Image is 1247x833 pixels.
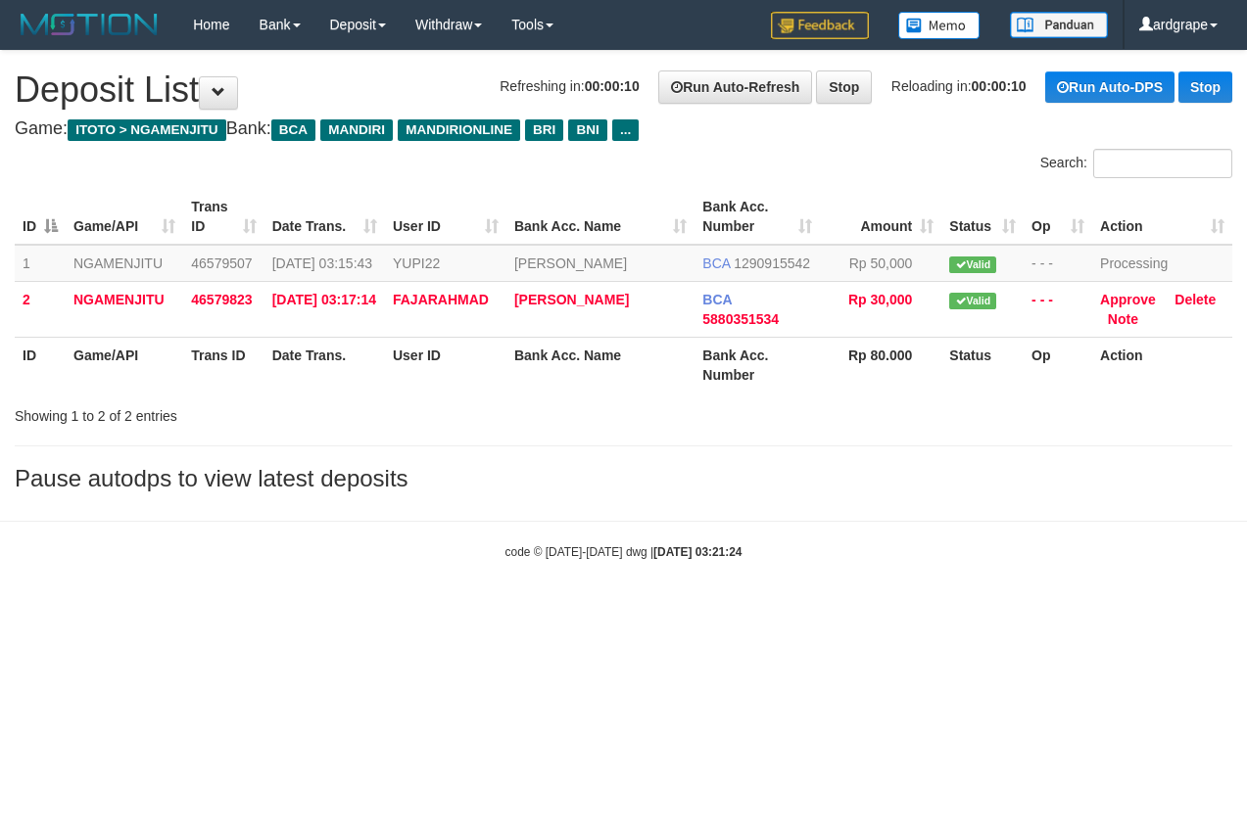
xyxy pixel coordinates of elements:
[816,70,872,104] a: Stop
[653,545,742,559] strong: [DATE] 03:21:24
[702,255,730,271] span: BCA
[941,337,1024,393] th: Status
[1040,149,1232,178] label: Search:
[1024,245,1092,282] td: - - -
[15,398,504,426] div: Showing 1 to 2 of 2 entries
[949,293,996,309] span: Valid transaction
[191,292,252,307] span: 46579823
[272,255,372,271] span: [DATE] 03:15:43
[1045,71,1175,103] a: Run Auto-DPS
[525,119,563,141] span: BRI
[385,189,506,245] th: User ID: activate to sort column ascending
[568,119,606,141] span: BNI
[612,119,639,141] span: ...
[15,245,66,282] td: 1
[66,245,183,282] td: NGAMENJITU
[385,337,506,393] th: User ID
[891,78,1027,94] span: Reloading in:
[66,189,183,245] th: Game/API: activate to sort column ascending
[271,119,315,141] span: BCA
[393,255,440,271] span: YUPI22
[1178,71,1232,103] a: Stop
[1092,337,1232,393] th: Action
[514,292,629,307] a: [PERSON_NAME]
[15,10,164,39] img: MOTION_logo.png
[848,292,912,307] span: Rp 30,000
[849,255,913,271] span: Rp 50,000
[695,189,820,245] th: Bank Acc. Number: activate to sort column ascending
[1100,292,1156,307] a: Approve
[514,255,627,271] a: [PERSON_NAME]
[15,281,66,337] td: 2
[949,256,996,273] span: Valid transaction
[398,119,520,141] span: MANDIRIONLINE
[658,70,812,104] a: Run Auto-Refresh
[1024,189,1092,245] th: Op: activate to sort column ascending
[941,189,1024,245] th: Status: activate to sort column ascending
[505,545,743,559] small: code © [DATE]-[DATE] dwg |
[1092,189,1232,245] th: Action: activate to sort column ascending
[898,12,981,39] img: Button%20Memo.svg
[1093,149,1232,178] input: Search:
[66,281,183,337] td: NGAMENJITU
[702,311,779,327] span: Copy 5880351534 to clipboard
[191,255,252,271] span: 46579507
[183,337,264,393] th: Trans ID
[272,292,376,307] span: [DATE] 03:17:14
[1024,337,1092,393] th: Op
[506,337,695,393] th: Bank Acc. Name
[15,466,1232,491] h3: Pause autodps to view latest deposits
[702,292,732,307] span: BCA
[585,78,640,94] strong: 00:00:10
[820,189,942,245] th: Amount: activate to sort column ascending
[393,292,489,307] span: FAJARAHMAD
[771,12,869,39] img: Feedback.jpg
[183,189,264,245] th: Trans ID: activate to sort column ascending
[1092,245,1232,282] td: Processing
[15,189,66,245] th: ID: activate to sort column descending
[66,337,183,393] th: Game/API
[734,255,810,271] span: Copy 1290915542 to clipboard
[695,337,820,393] th: Bank Acc. Number
[1010,12,1108,38] img: panduan.png
[15,337,66,393] th: ID
[68,119,226,141] span: ITOTO > NGAMENJITU
[15,70,1232,110] h1: Deposit List
[15,119,1232,139] h4: Game: Bank:
[972,78,1027,94] strong: 00:00:10
[506,189,695,245] th: Bank Acc. Name: activate to sort column ascending
[320,119,393,141] span: MANDIRI
[264,189,385,245] th: Date Trans.: activate to sort column ascending
[1024,281,1092,337] td: - - -
[1175,292,1216,307] a: Delete
[500,78,639,94] span: Refreshing in:
[820,337,942,393] th: Rp 80.000
[1108,311,1138,327] a: Note
[264,337,385,393] th: Date Trans.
